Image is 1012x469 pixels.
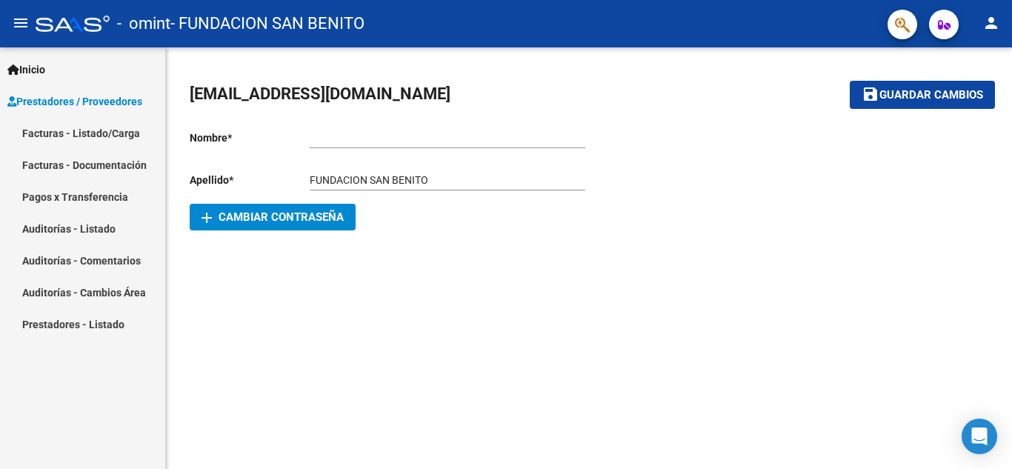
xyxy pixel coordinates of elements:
[962,419,997,454] div: Open Intercom Messenger
[190,204,356,230] button: Cambiar Contraseña
[170,7,364,40] span: - FUNDACION SAN BENITO
[7,61,45,78] span: Inicio
[12,14,30,32] mat-icon: menu
[202,210,344,224] span: Cambiar Contraseña
[862,85,879,103] mat-icon: save
[850,81,995,108] button: Guardar cambios
[198,209,216,227] mat-icon: add
[7,93,142,110] span: Prestadores / Proveedores
[117,7,170,40] span: - omint
[190,172,310,188] p: Apellido
[190,84,450,103] span: [EMAIL_ADDRESS][DOMAIN_NAME]
[879,89,983,102] span: Guardar cambios
[190,130,310,146] p: Nombre
[982,14,1000,32] mat-icon: person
